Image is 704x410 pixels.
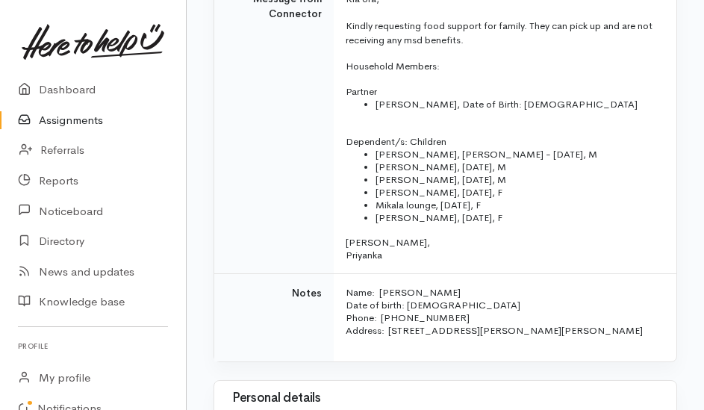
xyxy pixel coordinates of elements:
[376,186,658,199] li: [PERSON_NAME], [DATE], F
[376,148,658,161] li: [PERSON_NAME], [PERSON_NAME] - [DATE], M
[376,98,658,111] li: [PERSON_NAME], Date of Birth: [DEMOGRAPHIC_DATA]
[346,85,658,98] p: Partner
[346,236,658,249] p: [PERSON_NAME],
[346,324,658,337] p: Address: [STREET_ADDRESS][PERSON_NAME][PERSON_NAME]
[346,249,658,261] p: Priyanka
[18,336,168,356] h6: Profile
[232,391,658,406] h3: Personal details
[346,286,658,324] p: Name: [PERSON_NAME] Date of birth: [DEMOGRAPHIC_DATA] Phone: [PHONE_NUMBER]
[346,135,658,148] p: Dependent/s: Children
[346,60,658,72] p: Household Members:
[376,161,658,173] li: [PERSON_NAME], [DATE], M
[214,273,334,361] td: Notes
[376,199,658,211] li: Mikala lounge, [DATE], F
[376,173,658,186] li: [PERSON_NAME], [DATE], M
[376,211,658,224] li: [PERSON_NAME], [DATE], F
[346,19,658,48] p: Kindly requesting food support for family. They can pick up and are not receiving any msd benefits.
